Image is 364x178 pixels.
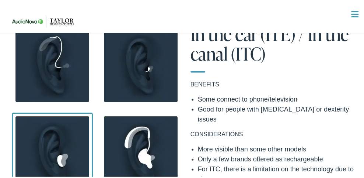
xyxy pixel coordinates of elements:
li: More visible than some other models [198,143,356,153]
p: CONSIDERATIONS [190,129,356,137]
a: What We Offer [13,30,362,52]
h1: In the ear (ITE) / In the canal (ITC) [190,23,356,71]
p: BENEFITS [190,79,356,88]
li: Some connect to phone/television [198,93,356,103]
li: Good for people with [MEDICAL_DATA] or dexterity issues [198,103,356,123]
li: Only a few brands offered as rechargeable [198,153,356,163]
